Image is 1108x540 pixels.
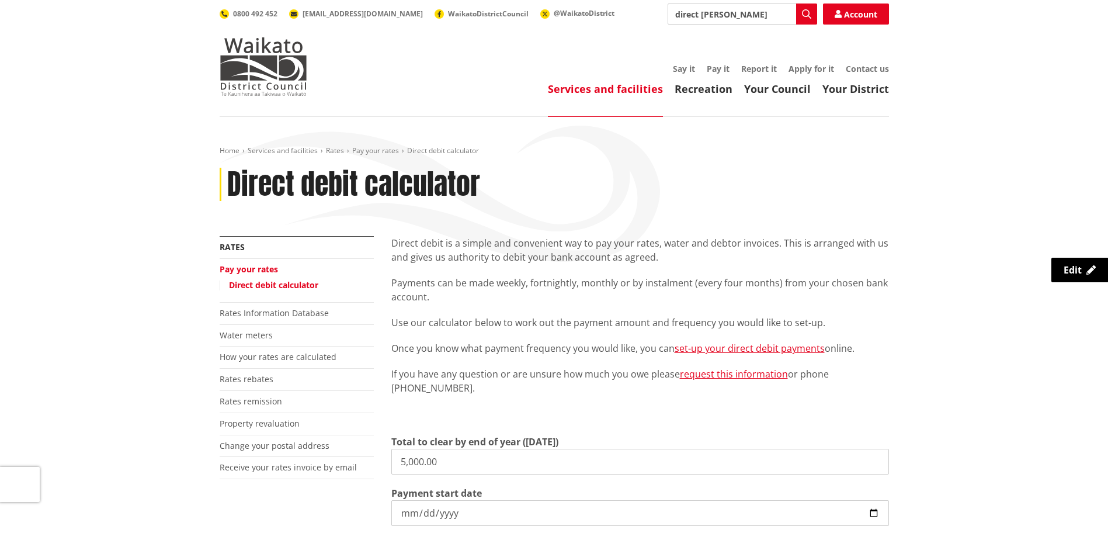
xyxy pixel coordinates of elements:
[1054,491,1096,533] iframe: Messenger Launcher
[289,9,423,19] a: [EMAIL_ADDRESS][DOMAIN_NAME]
[823,4,889,25] a: Account
[220,373,273,385] a: Rates rebates
[741,63,777,74] a: Report it
[1064,264,1082,276] span: Edit
[220,146,889,156] nav: breadcrumb
[220,146,239,155] a: Home
[220,9,277,19] a: 0800 492 452
[220,396,282,407] a: Rates remission
[673,63,695,74] a: Say it
[303,9,423,19] span: [EMAIL_ADDRESS][DOMAIN_NAME]
[554,8,614,18] span: @WaikatoDistrict
[680,368,788,380] a: request this information
[1051,258,1108,282] a: Edit
[220,241,245,252] a: Rates
[548,82,663,96] a: Services and facilities
[220,351,336,362] a: How your rates are calculated
[789,63,834,74] a: Apply for it
[435,9,529,19] a: WaikatoDistrictCouncil
[391,435,558,449] label: Total to clear by end of year ([DATE])
[233,9,277,19] span: 0800 492 452
[744,82,811,96] a: Your Council
[227,168,480,202] h1: Direct debit calculator
[391,316,889,330] p: Use our calculator below to work out the payment amount and frequency you would like to set-up.
[220,440,329,451] a: Change your postal address
[391,486,482,500] label: Payment start date
[391,367,889,395] p: If you have any question or are unsure how much you owe please or phone [PHONE_NUMBER].
[675,342,825,355] a: set-up your direct debit payments
[391,236,889,264] p: Direct debit is a simple and convenient way to pay your rates, water and debtor invoices. This is...
[220,307,329,319] a: Rates Information Database
[220,462,357,473] a: Receive your rates invoice by email
[220,330,273,341] a: Water meters
[220,264,278,275] a: Pay your rates
[675,82,732,96] a: Recreation
[707,63,730,74] a: Pay it
[448,9,529,19] span: WaikatoDistrictCouncil
[248,146,318,155] a: Services and facilities
[229,279,318,290] a: Direct debit calculator
[391,276,889,304] p: Payments can be made weekly, fortnightly, monthly or by instalment (every four months) from your ...
[326,146,344,155] a: Rates
[220,418,300,429] a: Property revaluation
[407,146,479,155] span: Direct debit calculator
[668,4,817,25] input: Search input
[352,146,399,155] a: Pay your rates
[391,341,889,355] p: Once you know what payment frequency you would like, you can online.
[540,8,614,18] a: @WaikatoDistrict
[846,63,889,74] a: Contact us
[220,37,307,96] img: Waikato District Council - Te Kaunihera aa Takiwaa o Waikato
[822,82,889,96] a: Your District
